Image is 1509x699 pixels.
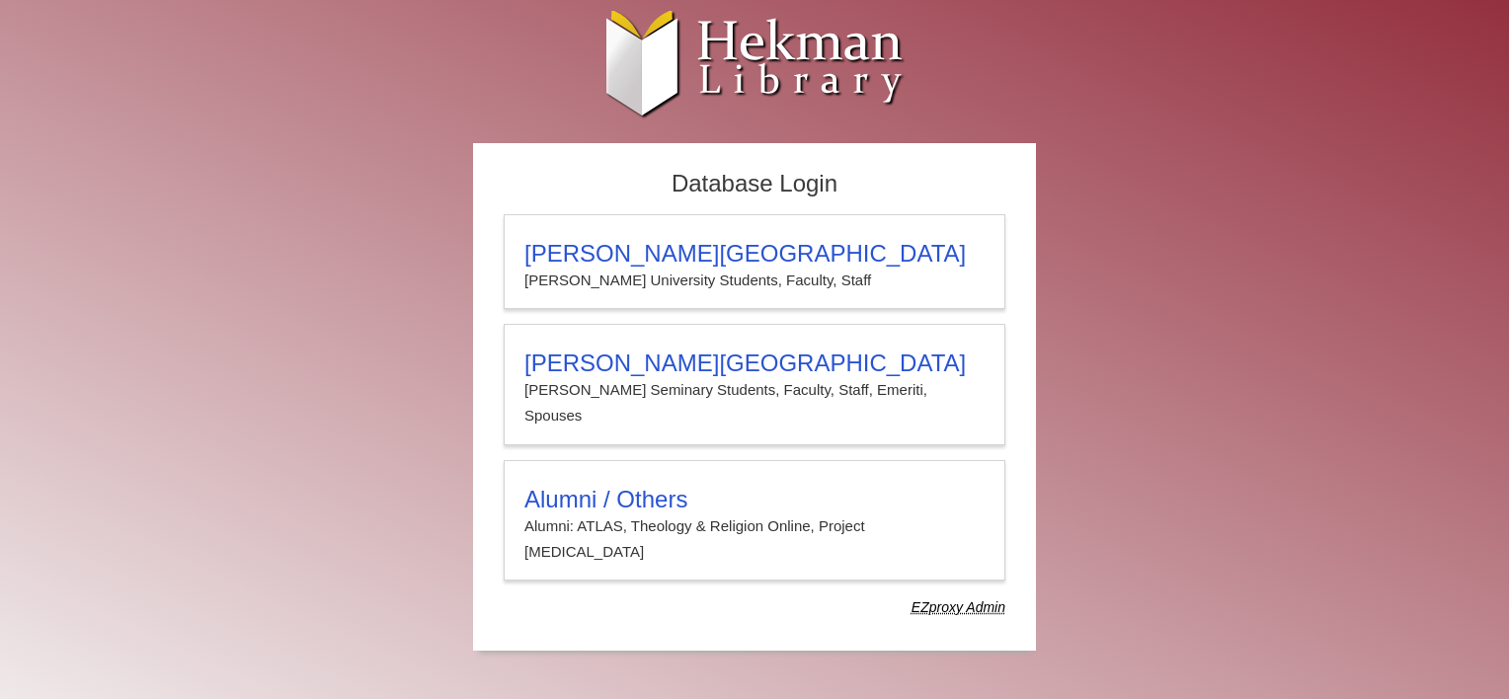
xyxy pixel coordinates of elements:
[524,486,985,566] summary: Alumni / OthersAlumni: ATLAS, Theology & Religion Online, Project [MEDICAL_DATA]
[524,268,985,293] p: [PERSON_NAME] University Students, Faculty, Staff
[494,164,1015,204] h2: Database Login
[524,377,985,429] p: [PERSON_NAME] Seminary Students, Faculty, Staff, Emeriti, Spouses
[504,324,1005,445] a: [PERSON_NAME][GEOGRAPHIC_DATA][PERSON_NAME] Seminary Students, Faculty, Staff, Emeriti, Spouses
[524,349,985,377] h3: [PERSON_NAME][GEOGRAPHIC_DATA]
[524,513,985,566] p: Alumni: ATLAS, Theology & Religion Online, Project [MEDICAL_DATA]
[524,240,985,268] h3: [PERSON_NAME][GEOGRAPHIC_DATA]
[524,486,985,513] h3: Alumni / Others
[504,214,1005,309] a: [PERSON_NAME][GEOGRAPHIC_DATA][PERSON_NAME] University Students, Faculty, Staff
[912,599,1005,615] dfn: Use Alumni login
